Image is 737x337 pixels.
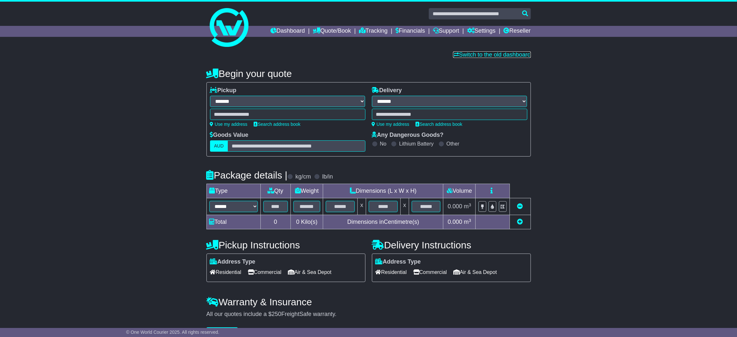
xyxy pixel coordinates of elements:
[295,173,311,180] label: kg/cm
[126,330,219,335] span: © One World Courier 2025. All rights reserved.
[313,26,351,37] a: Quote/Book
[290,184,323,198] td: Weight
[413,267,447,277] span: Commercial
[210,258,256,266] label: Address Type
[323,184,443,198] td: Dimensions (L x W x H)
[288,267,332,277] span: Air & Sea Depot
[372,132,444,139] label: Any Dangerous Goods?
[453,267,497,277] span: Air & Sea Depot
[469,218,471,223] sup: 3
[210,87,237,94] label: Pickup
[272,311,281,317] span: 250
[270,26,305,37] a: Dashboard
[464,203,471,210] span: m
[448,219,462,225] span: 0.000
[210,140,228,152] label: AUD
[206,215,260,229] td: Total
[395,26,425,37] a: Financials
[260,184,290,198] td: Qty
[248,267,281,277] span: Commercial
[206,240,365,250] h4: Pickup Instructions
[517,203,523,210] a: Remove this item
[375,258,421,266] label: Address Type
[464,219,471,225] span: m
[206,170,288,180] h4: Package details |
[322,173,333,180] label: lb/in
[260,215,290,229] td: 0
[206,68,531,79] h4: Begin your quote
[254,122,300,127] a: Search address book
[399,141,434,147] label: Lithium Battery
[517,219,523,225] a: Add new item
[206,297,531,307] h4: Warranty & Insurance
[372,240,531,250] h4: Delivery Instructions
[206,184,260,198] td: Type
[359,26,387,37] a: Tracking
[372,122,409,127] a: Use my address
[372,87,402,94] label: Delivery
[206,311,531,318] div: All our quotes include a $ FreightSafe warranty.
[469,202,471,207] sup: 3
[453,51,531,58] a: Switch to the old dashboard
[358,198,366,215] td: x
[416,122,462,127] a: Search address book
[380,141,386,147] label: No
[503,26,531,37] a: Reseller
[210,122,247,127] a: Use my address
[210,267,241,277] span: Residential
[323,215,443,229] td: Dimensions in Centimetre(s)
[443,184,476,198] td: Volume
[448,203,462,210] span: 0.000
[375,267,407,277] span: Residential
[467,26,496,37] a: Settings
[447,141,459,147] label: Other
[290,215,323,229] td: Kilo(s)
[296,219,299,225] span: 0
[400,198,409,215] td: x
[210,132,248,139] label: Goods Value
[433,26,459,37] a: Support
